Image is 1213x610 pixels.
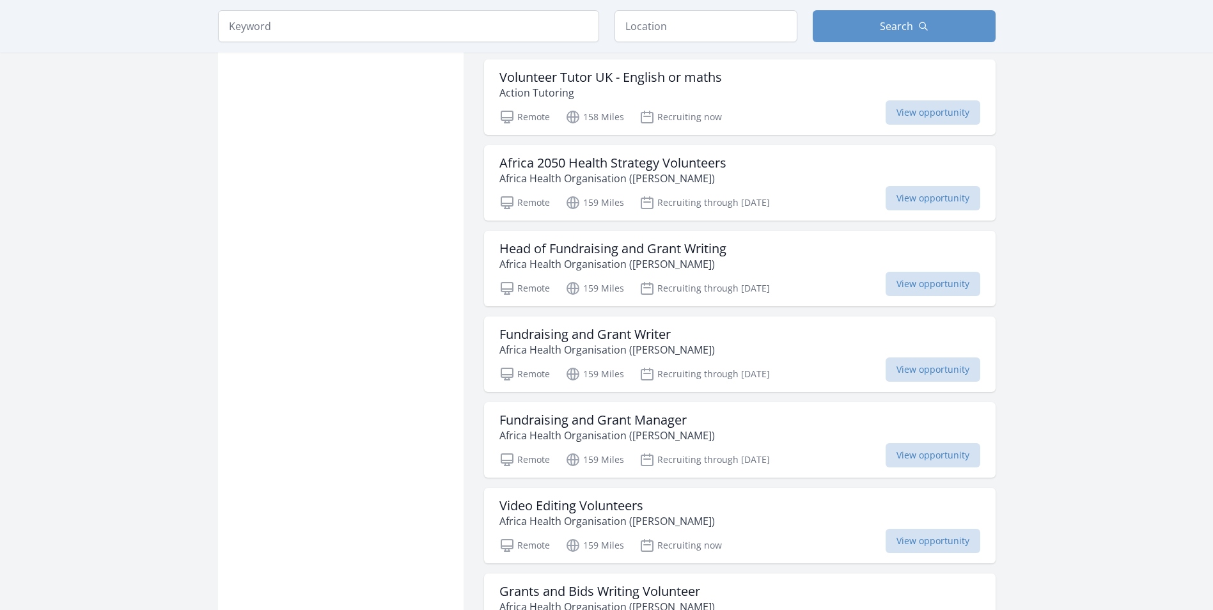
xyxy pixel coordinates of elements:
[499,109,550,125] p: Remote
[565,281,624,296] p: 159 Miles
[499,327,715,342] h3: Fundraising and Grant Writer
[614,10,797,42] input: Location
[484,231,996,306] a: Head of Fundraising and Grant Writing Africa Health Organisation ([PERSON_NAME]) Remote 159 Miles...
[499,195,550,210] p: Remote
[484,402,996,478] a: Fundraising and Grant Manager Africa Health Organisation ([PERSON_NAME]) Remote 159 Miles Recruit...
[484,488,996,563] a: Video Editing Volunteers Africa Health Organisation ([PERSON_NAME]) Remote 159 Miles Recruiting n...
[886,529,980,553] span: View opportunity
[499,412,715,428] h3: Fundraising and Grant Manager
[565,109,624,125] p: 158 Miles
[499,155,726,171] h3: Africa 2050 Health Strategy Volunteers
[499,428,715,443] p: Africa Health Organisation ([PERSON_NAME])
[499,70,722,85] h3: Volunteer Tutor UK - English or maths
[499,171,726,186] p: Africa Health Organisation ([PERSON_NAME])
[886,186,980,210] span: View opportunity
[886,272,980,296] span: View opportunity
[886,357,980,382] span: View opportunity
[639,366,770,382] p: Recruiting through [DATE]
[499,281,550,296] p: Remote
[886,443,980,467] span: View opportunity
[639,281,770,296] p: Recruiting through [DATE]
[639,538,722,553] p: Recruiting now
[565,366,624,382] p: 159 Miles
[499,256,726,272] p: Africa Health Organisation ([PERSON_NAME])
[484,145,996,221] a: Africa 2050 Health Strategy Volunteers Africa Health Organisation ([PERSON_NAME]) Remote 159 Mile...
[639,195,770,210] p: Recruiting through [DATE]
[499,513,715,529] p: Africa Health Organisation ([PERSON_NAME])
[886,100,980,125] span: View opportunity
[565,452,624,467] p: 159 Miles
[484,317,996,392] a: Fundraising and Grant Writer Africa Health Organisation ([PERSON_NAME]) Remote 159 Miles Recruiti...
[880,19,913,34] span: Search
[639,109,722,125] p: Recruiting now
[813,10,996,42] button: Search
[499,452,550,467] p: Remote
[499,366,550,382] p: Remote
[484,59,996,135] a: Volunteer Tutor UK - English or maths Action Tutoring Remote 158 Miles Recruiting now View opport...
[565,195,624,210] p: 159 Miles
[499,342,715,357] p: Africa Health Organisation ([PERSON_NAME])
[218,10,599,42] input: Keyword
[499,584,715,599] h3: Grants and Bids Writing Volunteer
[639,452,770,467] p: Recruiting through [DATE]
[499,498,715,513] h3: Video Editing Volunteers
[499,538,550,553] p: Remote
[499,241,726,256] h3: Head of Fundraising and Grant Writing
[499,85,722,100] p: Action Tutoring
[565,538,624,553] p: 159 Miles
